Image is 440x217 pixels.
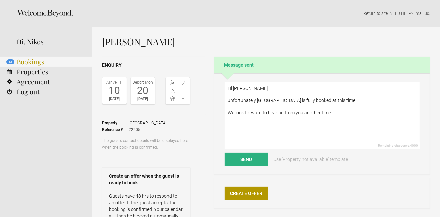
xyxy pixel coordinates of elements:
h2: Message sent [214,57,430,73]
a: Create Offer [225,187,268,200]
span: - [178,95,189,102]
p: The guest’s contact details will be displayed here when the booking is confirmed. [102,137,190,151]
h2: Enquiry [102,62,206,69]
a: Use 'Property not available' template [269,153,353,166]
span: - [178,87,189,94]
span: 22205 [129,126,167,133]
strong: Reference # [102,126,129,133]
strong: Create an offer when the guest is ready to book [109,173,183,186]
span: [GEOGRAPHIC_DATA] [129,120,167,126]
div: [DATE] [132,96,153,102]
div: 20 [132,86,153,96]
h1: [PERSON_NAME] [102,37,430,47]
a: Return to site [363,11,388,16]
strong: Property [102,120,129,126]
div: 10 [104,86,125,96]
span: 2 [178,80,189,86]
div: Hi, Nikos [17,37,82,47]
p: | NEED HELP? . [102,10,430,17]
flynt-notification-badge: 13 [6,59,14,64]
button: Send [225,153,268,166]
div: Arrive Fri [104,79,125,86]
div: [DATE] [104,96,125,102]
a: Email us [413,11,429,16]
div: Depart Mon [132,79,153,86]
